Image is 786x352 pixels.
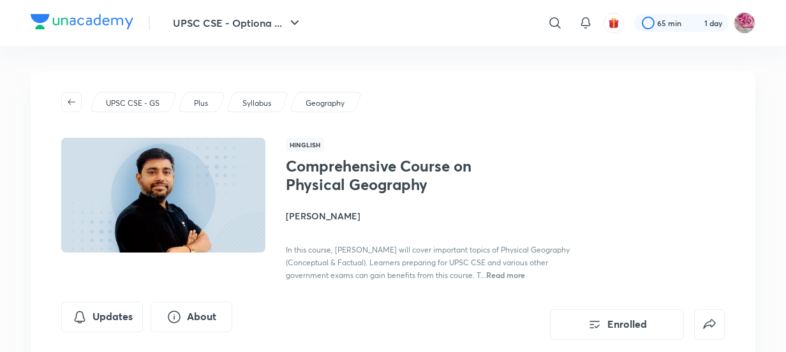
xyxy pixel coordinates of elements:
a: Geography [304,98,347,109]
img: Thumbnail [59,136,267,254]
a: Syllabus [241,98,274,109]
a: Plus [192,98,211,109]
p: Geography [306,98,345,109]
span: Hinglish [286,138,324,152]
img: Company Logo [31,14,133,29]
a: UPSC CSE - GS [104,98,162,109]
p: Syllabus [242,98,271,109]
img: streak [689,17,702,29]
span: In this course, [PERSON_NAME] will cover important topics of Physical Geography (Conceptual & Fac... [286,245,570,280]
img: Sonali Movaliya [734,12,755,34]
p: Plus [194,98,208,109]
button: Enrolled [550,309,684,340]
a: Company Logo [31,14,133,33]
img: avatar [608,17,619,29]
button: avatar [604,13,624,33]
button: UPSC CSE - Optiona ... [165,10,310,36]
h1: Comprehensive Course on Physical Geography [286,157,494,194]
button: false [694,309,725,340]
button: Updates [61,302,143,332]
span: Read more [486,270,525,280]
p: UPSC CSE - GS [106,98,159,109]
h4: [PERSON_NAME] [286,209,572,223]
button: About [151,302,232,332]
